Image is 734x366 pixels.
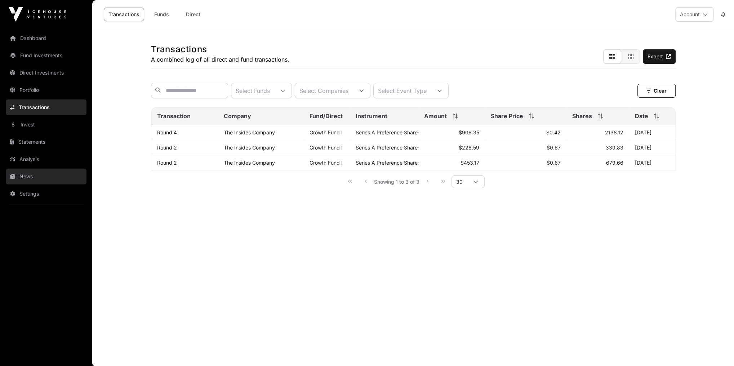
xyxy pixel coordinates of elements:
span: 339.83 [606,144,623,151]
span: $0.67 [547,160,561,166]
div: Select Companies [295,83,353,98]
a: The Insides Company [224,129,275,135]
a: The Insides Company [224,144,275,151]
a: Statements [6,134,86,150]
a: Growth Fund I [310,160,343,166]
a: Settings [6,186,86,202]
span: Date [635,112,648,120]
button: Clear [637,84,676,98]
span: Showing 1 to 3 of 3 [374,179,419,185]
a: Funds [147,8,176,21]
iframe: Chat Widget [698,331,734,366]
a: Portfolio [6,82,86,98]
td: [DATE] [629,155,675,170]
td: $453.17 [418,155,485,170]
a: Export [643,49,676,64]
div: Select Event Type [374,83,431,98]
td: $906.35 [418,125,485,140]
a: Invest [6,117,86,133]
a: Direct Investments [6,65,86,81]
span: Amount [424,112,447,120]
td: [DATE] [629,125,675,140]
span: Series A Preference Shares [356,129,420,135]
span: Fund/Direct [310,112,343,120]
span: Shares [572,112,592,120]
span: $0.67 [547,144,561,151]
a: News [6,169,86,184]
span: Share Price [491,112,523,120]
a: Transactions [104,8,144,21]
span: Series A Preference Shares [356,160,420,166]
td: $226.59 [418,140,485,155]
a: Analysis [6,151,86,167]
button: Account [675,7,714,22]
a: The Insides Company [224,160,275,166]
h1: Transactions [151,44,289,55]
a: Growth Fund I [310,129,343,135]
span: 2138.12 [605,129,623,135]
span: Series A Preference Shares [356,144,420,151]
a: Transactions [6,99,86,115]
a: Fund Investments [6,48,86,63]
a: Direct [179,8,208,21]
span: Transaction [157,112,191,120]
a: Round 2 [157,160,177,166]
span: Instrument [356,112,387,120]
a: Round 2 [157,144,177,151]
div: Select Funds [231,83,274,98]
a: Growth Fund I [310,144,343,151]
p: A combined log of all direct and fund transactions. [151,55,289,64]
td: [DATE] [629,140,675,155]
span: 679.66 [606,160,623,166]
a: Dashboard [6,30,86,46]
a: Round 4 [157,129,177,135]
img: Icehouse Ventures Logo [9,7,66,22]
span: Company [224,112,251,120]
span: Rows per page [452,176,467,188]
span: $0.42 [546,129,561,135]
